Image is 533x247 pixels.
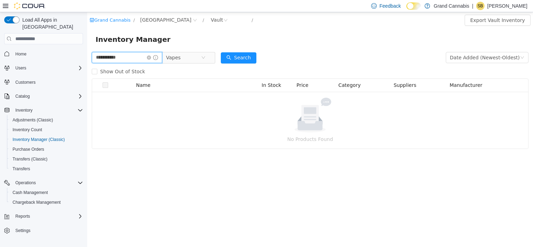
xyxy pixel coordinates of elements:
span: Load All Apps in [GEOGRAPHIC_DATA] [20,16,83,30]
span: Reports [13,212,83,220]
span: Vapes [79,40,93,51]
i: icon: close-circle [60,43,64,47]
a: Purchase Orders [10,145,47,154]
span: Inventory [13,106,83,114]
p: Grand Cannabis [434,2,469,10]
span: Category [251,70,273,76]
a: Inventory Count [10,126,45,134]
span: In Stock [174,70,194,76]
a: Adjustments (Classic) [10,116,56,124]
a: Transfers [10,165,33,173]
a: icon: shopGrand Cannabis [2,5,43,10]
span: Users [15,65,26,71]
span: Manufacturer [362,70,395,76]
span: Chargeback Management [13,200,61,205]
span: Catalog [15,93,30,99]
span: Inventory Manager (Classic) [13,137,65,142]
div: Date Added (Newest-Oldest) [363,40,433,51]
button: Customers [1,77,86,87]
button: Operations [1,178,86,188]
button: Reports [1,211,86,221]
button: Home [1,48,86,59]
span: Suppliers [306,70,329,76]
p: [PERSON_NAME] [487,2,527,10]
span: Purchase Orders [13,147,44,152]
div: Samantha Bailey [476,2,485,10]
span: Transfers (Classic) [13,156,47,162]
span: Reports [15,214,30,219]
a: Settings [13,226,33,235]
button: Catalog [13,92,32,100]
span: SB [478,2,483,10]
span: Home [13,49,83,58]
span: Operations [15,180,36,186]
button: Users [13,64,29,72]
span: Home [15,51,27,57]
button: Catalog [1,91,86,101]
span: Adjustments (Classic) [10,116,83,124]
span: Feedback [380,2,401,9]
button: Reports [13,212,33,220]
span: Customers [15,80,36,85]
button: Operations [13,179,39,187]
span: Show Out of Stock [10,57,61,62]
i: icon: close-circle [114,43,118,47]
span: Purchase Orders [10,145,83,154]
span: Transfers (Classic) [10,155,83,163]
span: Name [49,70,63,76]
span: Price [209,70,221,76]
span: Settings [15,228,30,233]
i: icon: down [433,43,437,48]
button: Cash Management [7,188,86,197]
a: Cash Management [10,188,51,197]
button: Inventory Manager (Classic) [7,135,86,144]
span: Transfers [13,166,30,172]
input: Dark Mode [406,2,421,10]
span: Inventory Count [10,126,83,134]
a: Transfers (Classic) [10,155,50,163]
a: Customers [13,78,38,87]
button: Users [1,63,86,73]
button: Chargeback Management [7,197,86,207]
button: Inventory Count [7,125,86,135]
p: No Products Found [13,123,433,131]
span: Users [13,64,83,72]
span: / [164,5,166,10]
span: Inventory Manager (Classic) [10,135,83,144]
button: Inventory [13,106,35,114]
i: icon: close-circle [136,6,141,10]
span: Port Dover [53,4,104,12]
span: Adjustments (Classic) [13,117,53,123]
i: icon: close-circle [106,6,110,10]
button: Adjustments (Classic) [7,115,86,125]
a: Chargeback Management [10,198,63,207]
button: Export Vault Inventory [377,2,443,14]
p: | [472,2,473,10]
span: Cash Management [10,188,83,197]
span: Inventory Count [13,127,42,133]
button: Settings [1,225,86,235]
span: Cash Management [13,190,48,195]
button: Inventory [1,105,86,115]
span: Operations [13,179,83,187]
i: icon: shop [2,6,7,10]
span: / [115,5,117,10]
span: Inventory Manager [8,22,88,33]
button: icon: searchSearch [134,40,169,51]
span: / [46,5,47,10]
button: Purchase Orders [7,144,86,154]
span: Inventory [15,107,32,113]
a: Inventory Manager (Classic) [10,135,68,144]
button: Transfers (Classic) [7,154,86,164]
img: Cova [14,2,45,9]
span: Settings [13,226,83,235]
span: Transfers [10,165,83,173]
a: Home [13,50,29,58]
i: icon: info-circle [66,43,71,48]
button: Transfers [7,164,86,174]
span: Catalog [13,92,83,100]
span: Customers [13,78,83,87]
span: Chargeback Management [10,198,83,207]
div: Vault [123,2,136,13]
